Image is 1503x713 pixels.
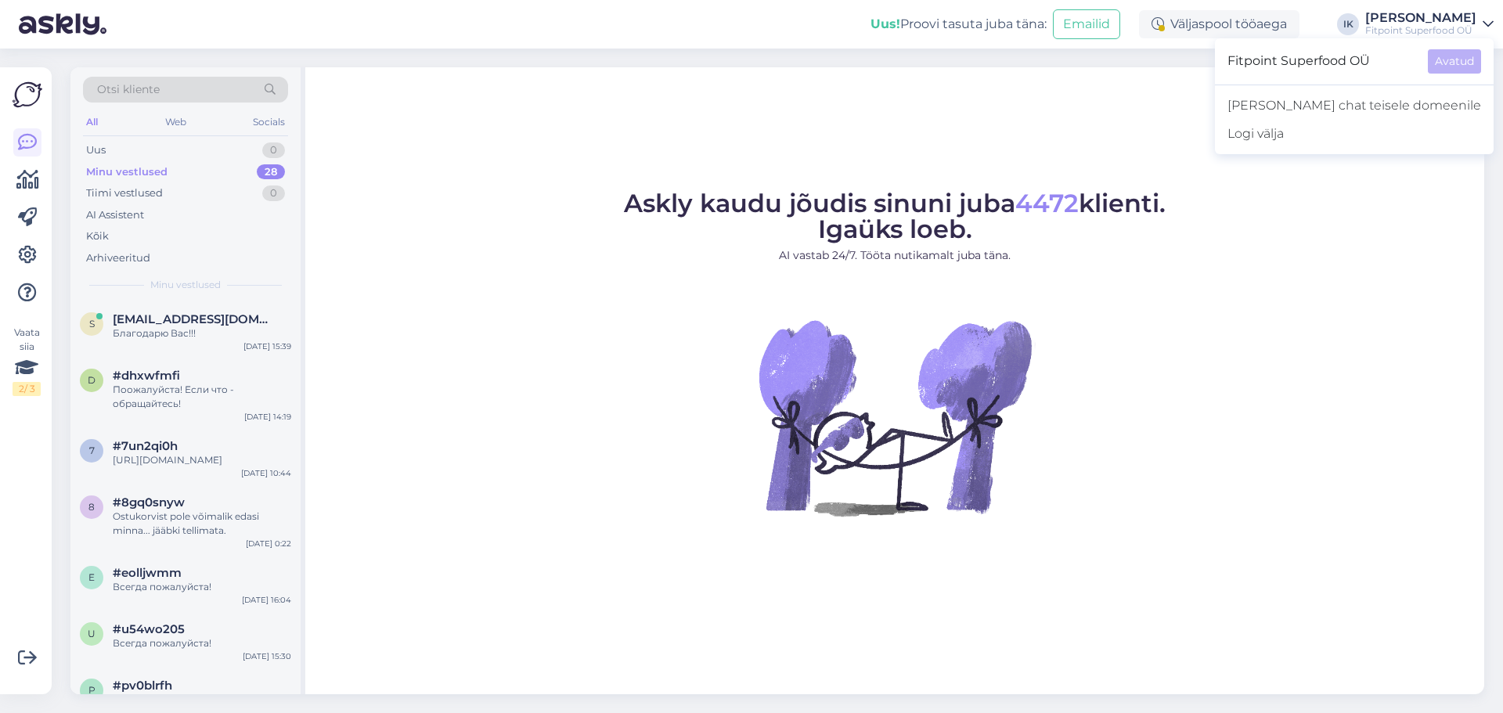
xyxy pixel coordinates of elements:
div: 0 [262,142,285,158]
div: [DATE] 10:44 [241,467,291,479]
span: Fitpoint Superfood OÜ [1227,49,1415,74]
div: 28 [257,164,285,180]
span: Minu vestlused [150,278,221,292]
div: 0 [262,185,285,201]
button: Emailid [1053,9,1120,39]
a: [PERSON_NAME] chat teisele domeenile [1215,92,1494,120]
div: Web [162,112,189,132]
img: Askly Logo [13,80,42,110]
img: No Chat active [754,276,1036,558]
span: d [88,374,96,386]
div: [DATE] 14:19 [244,411,291,423]
div: [DATE] 15:30 [243,650,291,662]
div: Всегда пожалуйста! [113,636,291,650]
button: Avatud [1428,49,1481,74]
div: [DATE] 0:22 [246,538,291,549]
div: Logi välja [1215,120,1494,148]
div: [PERSON_NAME] [1365,12,1476,24]
div: IK [1337,13,1359,35]
div: Väljaspool tööaega [1139,10,1299,38]
a: [PERSON_NAME]Fitpoint Superfood OÜ [1365,12,1494,37]
span: Otsi kliente [97,81,160,98]
span: 7 [89,445,95,456]
div: Vaata siia [13,326,41,396]
div: Uus [86,142,106,158]
div: Ostukorvist pole võimalik edasi minna... jääbki tellimata. [113,510,291,538]
div: AI Assistent [86,207,144,223]
p: AI vastab 24/7. Tööta nutikamalt juba täna. [624,247,1166,264]
span: p [88,684,96,696]
div: Väga hea siis tellin [113,693,291,707]
span: 4472 [1015,188,1079,218]
span: e [88,571,95,583]
span: Askly kaudu jõudis sinuni juba klienti. Igaüks loeb. [624,188,1166,244]
span: 8 [88,501,95,513]
div: Proovi tasuta juba täna: [870,15,1047,34]
div: [DATE] 16:04 [242,594,291,606]
div: Arhiveeritud [86,250,150,266]
div: 2 / 3 [13,382,41,396]
div: [URL][DOMAIN_NAME] [113,453,291,467]
span: s [89,318,95,329]
div: Tiimi vestlused [86,185,163,201]
span: #dhxwfmfi [113,369,180,383]
div: Благодарю Вас!!! [113,326,291,340]
span: svsest229@gmail.com [113,312,276,326]
div: [DATE] 15:39 [243,340,291,352]
span: #8gq0snyw [113,495,185,510]
span: #u54wo205 [113,622,185,636]
div: Всегда пожалуйста! [113,580,291,594]
span: u [88,628,96,639]
span: #eolljwmm [113,566,182,580]
span: #pv0blrfh [113,679,172,693]
div: Fitpoint Superfood OÜ [1365,24,1476,37]
b: Uus! [870,16,900,31]
div: Kõik [86,229,109,244]
div: Minu vestlused [86,164,168,180]
div: Socials [250,112,288,132]
div: All [83,112,101,132]
div: Поожалуйста! Если что - обращайтесь! [113,383,291,411]
span: #7un2qi0h [113,439,178,453]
